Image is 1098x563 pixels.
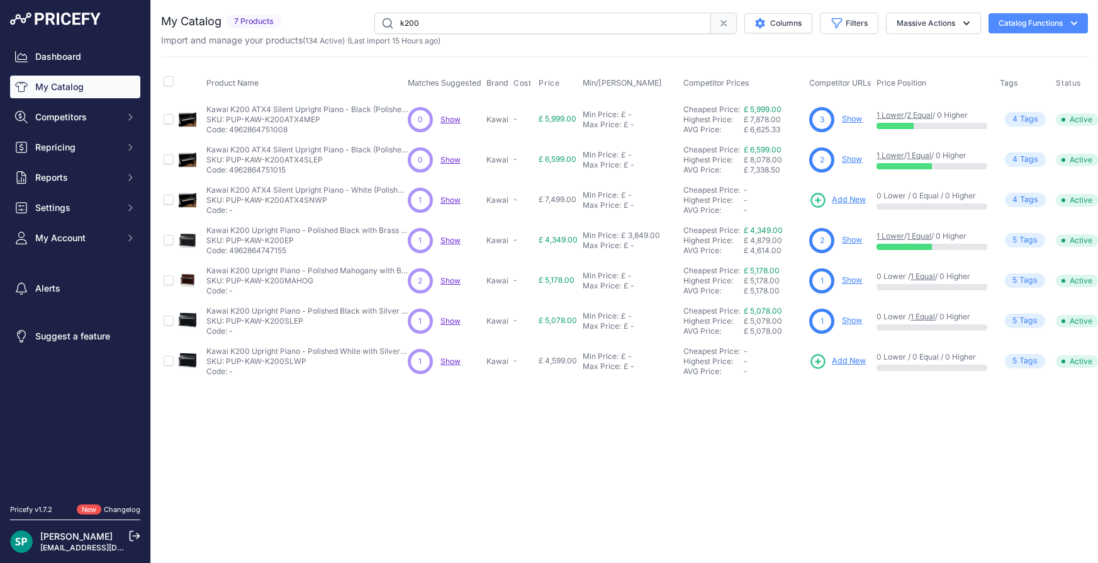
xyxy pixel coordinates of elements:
div: - [625,150,632,160]
span: 1 [419,316,422,327]
span: Show [440,276,461,285]
a: 1 Equal [910,312,935,321]
span: 1 [821,316,824,327]
span: Brand [486,78,508,88]
a: [PERSON_NAME] [40,531,113,542]
a: Show [440,356,461,366]
p: Kawai K200 ATX4 Silent Upright Piano - White (Polished) [206,185,408,195]
div: Max Price: [583,281,621,291]
div: AVG Price: [683,286,744,296]
div: Max Price: [583,120,621,130]
span: - [513,275,517,285]
span: Tags [1000,78,1018,88]
span: s [1033,275,1038,287]
a: Cheapest Price: [683,306,740,316]
div: £ 7,338.50 [744,165,804,175]
span: £ 5,999.00 [539,114,576,123]
div: - [625,110,632,120]
p: Kawai [486,316,508,326]
span: £ 5,078.00 [539,316,577,325]
span: - [513,316,517,325]
span: Tag [1005,152,1046,167]
div: AVG Price: [683,367,744,377]
span: Settings [35,202,118,214]
a: £ 5,078.00 [744,306,782,316]
span: 3 [820,114,824,125]
div: - [625,190,632,200]
a: Add New [809,191,866,209]
p: / / 0 Higher [877,110,987,120]
div: £ [624,361,628,372]
a: Dashboard [10,45,140,68]
div: - [628,241,634,251]
div: Highest Price: [683,236,744,246]
div: £ [621,190,625,200]
span: Price [539,78,559,88]
a: Cheapest Price: [683,145,740,154]
span: Show [440,155,461,164]
div: £ 5,078.00 [744,326,804,336]
span: New [77,504,101,515]
div: Highest Price: [683,276,744,286]
div: £ [624,200,628,210]
div: £ [624,160,628,170]
div: £ [621,351,625,361]
button: Price [539,78,562,88]
a: £ 5,178.00 [744,266,780,275]
p: Kawai [486,236,508,246]
span: - [744,346,748,356]
div: Highest Price: [683,195,744,205]
div: £ 6,625.33 [744,125,804,135]
a: Show [842,235,862,244]
div: Max Price: [583,160,621,170]
button: Columns [744,13,812,33]
p: SKU: PUP-KAW-K200SLEP [206,316,408,326]
span: Price Position [877,78,926,88]
p: Kawai [486,356,508,367]
span: Show [440,195,461,205]
span: Matches Suggested [408,78,481,88]
span: 0 [418,154,423,166]
span: 2 [820,235,824,246]
p: SKU: PUP-KAW-K200EP [206,236,408,246]
a: Show [842,275,862,285]
a: 1 Lower [877,151,904,160]
div: £ 5,178.00 [744,286,804,296]
div: - [625,351,632,361]
p: Kawai K200 ATX4 Silent Upright Piano - Black (Polished) [206,105,408,115]
a: Suggest a feature [10,325,140,348]
div: £ [624,120,628,130]
div: Min Price: [583,230,619,241]
span: Competitor Prices [683,78,749,88]
a: 134 Active [305,36,342,45]
span: Tag [1005,193,1046,207]
a: Changelog [104,505,140,514]
a: Show [842,114,862,123]
span: £ 4,879.00 [744,236,782,245]
a: Cheapest Price: [683,105,740,114]
div: - [625,271,632,281]
p: 0 Lower / 0 Equal / 0 Higher [877,191,987,201]
a: My Catalog [10,76,140,98]
div: Max Price: [583,321,621,331]
p: Code: - [206,326,408,336]
div: - [628,281,634,291]
span: £ 5,178.00 [744,276,780,285]
p: 0 Lower / 0 Equal / 0 Higher [877,352,987,362]
span: Reports [35,171,118,184]
p: Code: - [206,286,408,296]
div: Pricefy v1.7.2 [10,504,52,515]
a: Show [842,154,862,164]
div: Min Price: [583,271,619,281]
div: £ 4,614.00 [744,246,804,256]
div: - [628,361,634,372]
div: Min Price: [583,351,619,361]
a: 1 Lower [877,110,904,120]
button: Catalog Functions [989,13,1088,33]
button: Cost [513,78,534,88]
div: Max Price: [583,200,621,210]
span: Tag [1005,273,1045,288]
a: 1 Equal [907,231,931,241]
button: Massive Actions [886,13,981,34]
